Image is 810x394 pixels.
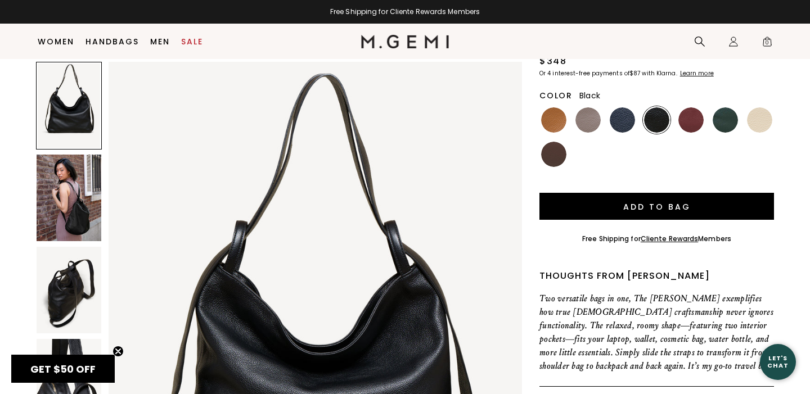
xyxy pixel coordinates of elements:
img: The Laura Convertible Backpack [37,247,101,333]
div: Let's Chat [760,355,796,369]
a: Women [38,37,74,46]
img: Warm Gray [575,107,601,133]
div: Thoughts from [PERSON_NAME] [539,269,774,283]
div: $348 [539,55,566,68]
img: Navy [610,107,635,133]
img: Tan [541,107,566,133]
div: Free Shipping for Members [582,234,731,243]
img: Dark Burgundy [678,107,704,133]
klarna-placement-style-amount: $87 [629,69,640,78]
klarna-placement-style-cta: Learn more [680,69,714,78]
klarna-placement-style-body: with Klarna [642,69,678,78]
a: Handbags [85,37,139,46]
img: Ecru [747,107,772,133]
a: Cliente Rewards [641,234,699,243]
span: 0 [762,38,773,49]
h2: Color [539,91,573,100]
a: Men [150,37,170,46]
img: M.Gemi [361,35,449,48]
klarna-placement-style-body: Or 4 interest-free payments of [539,69,629,78]
button: Add to Bag [539,193,774,220]
img: Chocolate [541,142,566,167]
a: Learn more [679,70,714,77]
p: Two versatile bags in one, The [PERSON_NAME] exemplifies how true [DEMOGRAPHIC_DATA] craftsmanshi... [539,292,774,373]
span: GET $50 OFF [30,362,96,376]
a: Sale [181,37,203,46]
img: The Laura Convertible Backpack [37,155,101,241]
div: GET $50 OFFClose teaser [11,355,115,383]
span: Black [579,90,600,101]
img: Dark Green [713,107,738,133]
img: Black [644,107,669,133]
button: Close teaser [112,346,124,357]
